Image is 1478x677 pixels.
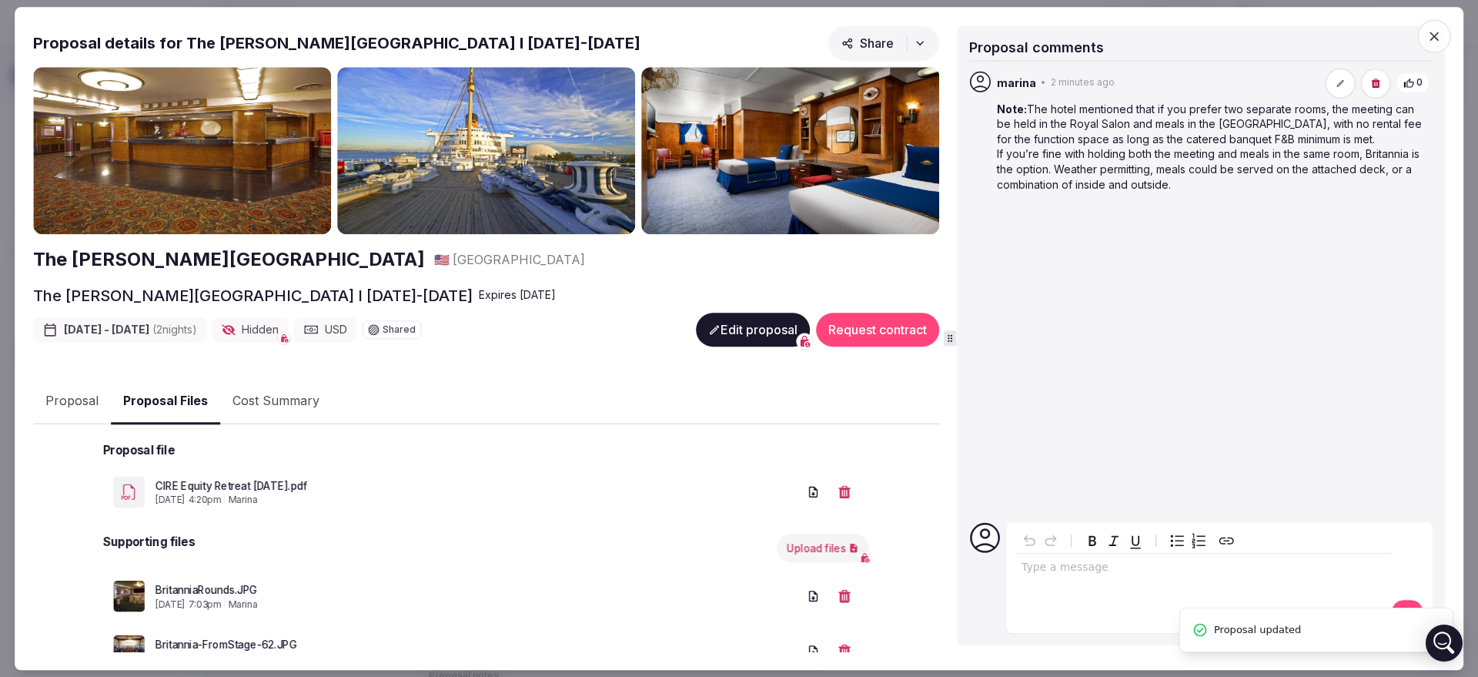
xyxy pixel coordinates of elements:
[1166,530,1188,551] button: Bulleted list
[155,598,221,611] span: [DATE] 7:03pm
[1015,554,1391,585] div: editable markdown
[155,478,799,494] a: CIRE Equity Retreat [DATE].pdf
[294,317,356,342] div: USD
[114,635,145,667] img: Britannia-FromStage-62.JPG
[155,582,799,598] a: BritanniaRounds.JPG
[1416,77,1423,90] span: 0
[696,313,810,347] button: Edit proposal
[479,287,556,303] div: Expire s [DATE]
[969,39,1104,55] span: Proposal comments
[33,285,473,307] h2: The [PERSON_NAME][GEOGRAPHIC_DATA] I [DATE]-[DATE]
[641,67,939,235] img: Gallery photo 3
[212,317,288,342] div: Hidden
[103,442,175,458] h2: Proposal file
[64,322,197,337] span: [DATE] - [DATE]
[453,251,585,268] span: [GEOGRAPHIC_DATA]
[33,32,640,54] h2: Proposal details for The [PERSON_NAME][GEOGRAPHIC_DATA] I [DATE]-[DATE]
[33,67,331,235] img: Gallery photo 1
[152,323,197,336] span: ( 2 night s )
[229,494,257,507] span: marina
[1125,530,1146,551] button: Underline
[229,598,257,611] span: marina
[103,534,195,562] h2: Supporting files
[434,252,450,267] span: 🇺🇸
[997,147,1430,193] p: If you’re fine with holding both the meeting and meals in the same room, Britannia is the option....
[1216,530,1237,551] button: Create link
[1082,530,1103,551] button: Bold
[111,379,220,424] button: Proposal Files
[997,75,1036,91] span: marina
[1051,77,1115,90] span: 2 minutes ago
[1041,77,1046,90] span: •
[1103,530,1125,551] button: Italic
[434,251,450,268] button: 🇺🇸
[1188,530,1209,551] button: Numbered list
[337,67,635,235] img: Gallery photo 2
[114,581,145,612] img: BritanniaRounds.JPG
[997,102,1027,116] strong: Note:
[816,313,939,347] button: Request contract
[1166,530,1209,551] div: toggle group
[828,25,939,61] button: Share
[1396,73,1430,94] button: 0
[997,102,1430,147] p: The hotel mentioned that if you prefer two separate rooms, the meeting can be held in the Royal S...
[841,35,894,51] span: Share
[33,380,111,424] button: Proposal
[777,534,869,562] button: Upload files
[383,325,416,334] span: Shared
[33,246,425,273] a: The [PERSON_NAME][GEOGRAPHIC_DATA]
[155,494,221,507] span: [DATE] 4:20pm
[220,380,332,424] button: Cost Summary
[155,637,799,652] a: Britannia-FromStage-62.JPG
